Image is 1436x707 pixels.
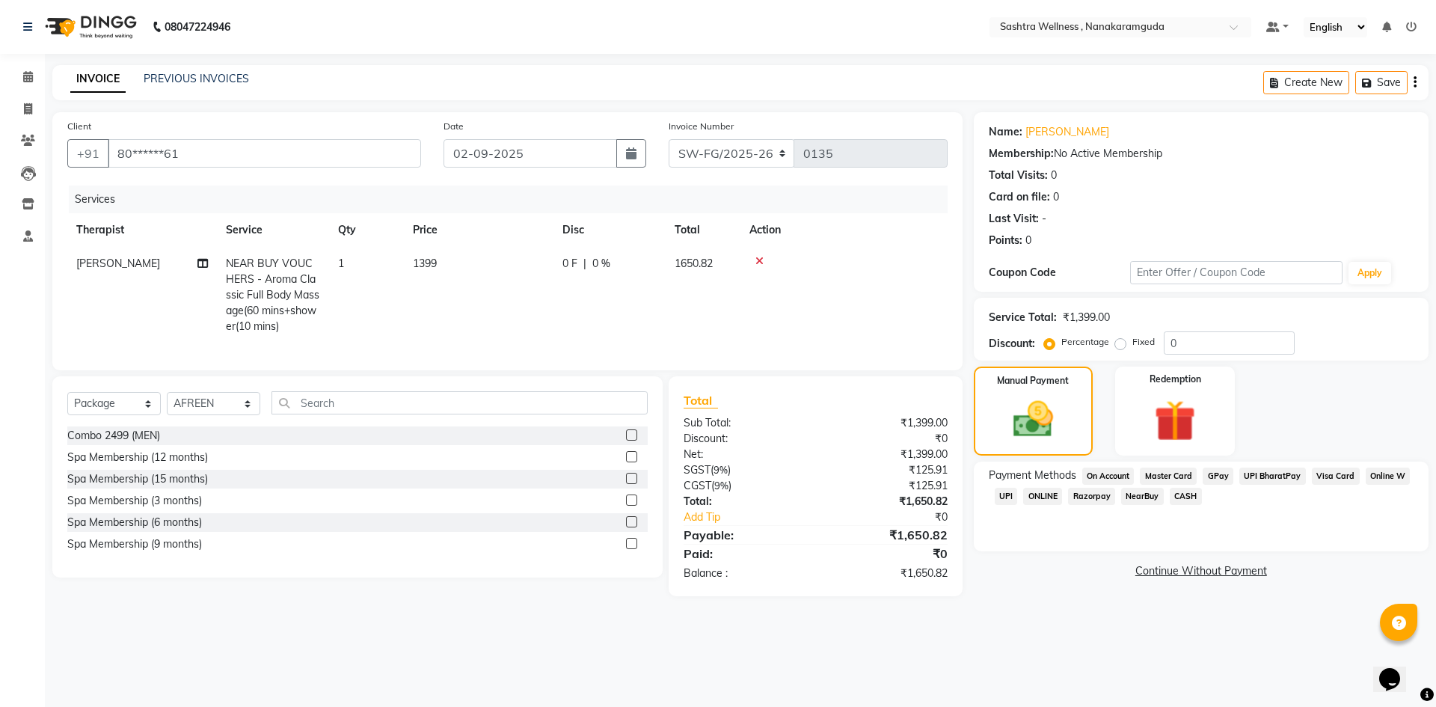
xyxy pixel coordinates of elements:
[815,494,958,509] div: ₹1,650.82
[672,462,815,478] div: ( )
[338,257,344,270] span: 1
[672,526,815,544] div: Payable:
[67,428,160,444] div: Combo 2499 (MEN)
[989,146,1414,162] div: No Active Membership
[989,211,1039,227] div: Last Visit:
[672,494,815,509] div: Total:
[977,563,1426,579] a: Continue Without Payment
[1082,468,1135,485] span: On Account
[108,139,421,168] input: Search by Name/Mobile/Email/Code
[404,213,553,247] th: Price
[67,213,217,247] th: Therapist
[815,447,958,462] div: ₹1,399.00
[672,566,815,581] div: Balance :
[38,6,141,48] img: logo
[1373,647,1421,692] iframe: chat widget
[1130,261,1343,284] input: Enter Offer / Coupon Code
[67,120,91,133] label: Client
[1025,124,1109,140] a: [PERSON_NAME]
[1121,488,1164,505] span: NearBuy
[329,213,404,247] th: Qty
[1140,468,1197,485] span: Master Card
[684,479,711,492] span: CGST
[672,415,815,431] div: Sub Total:
[989,168,1048,183] div: Total Visits:
[1068,488,1115,505] span: Razorpay
[1132,335,1155,349] label: Fixed
[672,447,815,462] div: Net:
[583,256,586,272] span: |
[815,415,958,431] div: ₹1,399.00
[672,478,815,494] div: ( )
[672,431,815,447] div: Discount:
[989,336,1035,352] div: Discount:
[1263,71,1349,94] button: Create New
[675,257,713,270] span: 1650.82
[815,566,958,581] div: ₹1,650.82
[271,391,648,414] input: Search
[217,213,329,247] th: Service
[989,233,1022,248] div: Points:
[1366,468,1411,485] span: Online W
[67,450,208,465] div: Spa Membership (12 months)
[815,526,958,544] div: ₹1,650.82
[67,536,202,552] div: Spa Membership (9 months)
[1348,262,1391,284] button: Apply
[815,545,958,563] div: ₹0
[1053,189,1059,205] div: 0
[989,146,1054,162] div: Membership:
[672,545,815,563] div: Paid:
[226,257,319,333] span: NEAR BUY VOUCHERS - Aroma Classic Full Body Massage(60 mins+shower(10 mins)
[1150,373,1201,386] label: Redemption
[1203,468,1233,485] span: GPay
[592,256,610,272] span: 0 %
[1025,233,1031,248] div: 0
[1061,335,1109,349] label: Percentage
[165,6,230,48] b: 08047224946
[997,374,1069,388] label: Manual Payment
[839,509,958,525] div: ₹0
[669,120,734,133] label: Invoice Number
[989,189,1050,205] div: Card on file:
[69,186,959,213] div: Services
[1170,488,1202,505] span: CASH
[989,265,1130,281] div: Coupon Code
[815,462,958,478] div: ₹125.91
[1063,310,1110,325] div: ₹1,399.00
[444,120,464,133] label: Date
[714,480,728,492] span: 9%
[562,256,577,272] span: 0 F
[70,66,126,93] a: INVOICE
[67,471,208,487] div: Spa Membership (15 months)
[1239,468,1306,485] span: UPI BharatPay
[666,213,740,247] th: Total
[995,488,1018,505] span: UPI
[684,463,711,477] span: SGST
[1141,395,1209,447] img: _gift.svg
[989,310,1057,325] div: Service Total:
[740,213,948,247] th: Action
[815,431,958,447] div: ₹0
[989,124,1022,140] div: Name:
[76,257,160,270] span: [PERSON_NAME]
[1042,211,1046,227] div: -
[714,464,728,476] span: 9%
[672,509,839,525] a: Add Tip
[67,493,202,509] div: Spa Membership (3 months)
[1355,71,1408,94] button: Save
[684,393,718,408] span: Total
[413,257,437,270] span: 1399
[67,515,202,530] div: Spa Membership (6 months)
[553,213,666,247] th: Disc
[1312,468,1360,485] span: Visa Card
[67,139,109,168] button: +91
[1051,168,1057,183] div: 0
[815,478,958,494] div: ₹125.91
[144,72,249,85] a: PREVIOUS INVOICES
[989,468,1076,483] span: Payment Methods
[1001,397,1066,442] img: _cash.svg
[1023,488,1062,505] span: ONLINE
